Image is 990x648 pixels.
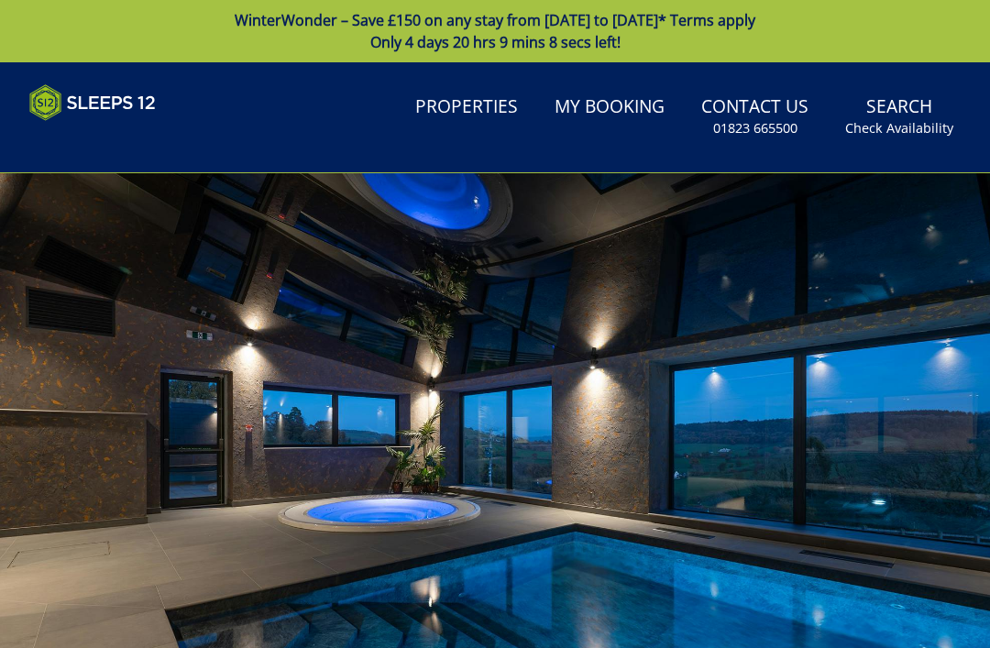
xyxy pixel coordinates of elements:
[547,87,672,128] a: My Booking
[838,87,961,147] a: SearchCheck Availability
[29,84,156,121] img: Sleeps 12
[713,119,797,137] small: 01823 665500
[370,32,621,52] span: Only 4 days 20 hrs 9 mins 8 secs left!
[20,132,213,148] iframe: Customer reviews powered by Trustpilot
[408,87,525,128] a: Properties
[845,119,953,137] small: Check Availability
[694,87,816,147] a: Contact Us01823 665500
